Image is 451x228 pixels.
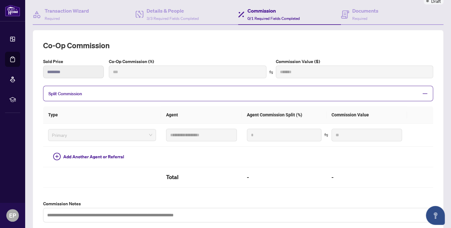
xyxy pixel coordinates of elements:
[352,7,378,15] h4: Documents
[147,16,199,21] span: 3/3 Required Fields Completed
[242,106,326,124] th: Agent Commission Split (%)
[45,16,60,21] span: Required
[5,5,20,16] img: logo
[269,70,273,74] span: swap
[48,91,82,96] span: Split Commission
[43,106,161,124] th: Type
[53,153,61,160] span: plus-circle
[45,7,89,15] h4: Transaction Wizard
[166,172,237,182] h2: Total
[52,130,152,140] span: Primary
[161,106,242,124] th: Agent
[248,7,300,15] h4: Commission
[9,211,16,220] span: EP
[324,133,328,137] span: swap
[48,152,129,162] button: Add Another Agent or Referral
[43,200,433,207] label: Commission Notes
[331,172,402,182] h2: -
[63,153,124,160] span: Add Another Agent or Referral
[43,86,433,101] div: Split Commission
[326,106,407,124] th: Commission Value
[248,16,300,21] span: 0/1 Required Fields Completed
[43,40,433,50] h2: Co-op Commission
[426,206,445,225] button: Open asap
[247,172,321,182] h2: -
[109,58,266,65] label: Co-Op Commission (%)
[422,91,428,96] span: minus
[276,58,433,65] label: Commission Value ($)
[352,16,367,21] span: Required
[147,7,199,15] h4: Details & People
[43,58,104,65] label: Sold Price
